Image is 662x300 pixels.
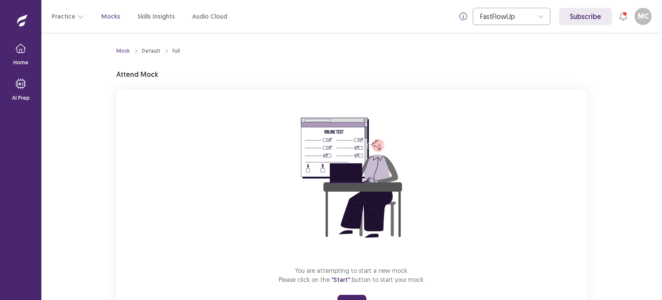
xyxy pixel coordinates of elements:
button: Practice [52,9,84,24]
p: You are attempting to start a new mock. Please click on the button to start your mock. [279,266,425,284]
img: attend-mock [274,100,429,256]
nav: breadcrumb [116,47,180,55]
button: MC [634,8,652,25]
a: Mock [116,47,130,55]
span: "Start" [331,276,350,284]
div: Full [172,47,180,55]
a: Mocks [101,12,120,21]
div: FastFlowUp [480,8,534,25]
a: Skills Insights [137,12,175,21]
p: AI Prep [12,94,30,102]
button: info [456,9,471,24]
p: Attend Mock [116,69,158,79]
a: Audio Cloud [192,12,227,21]
p: Home [13,59,28,66]
div: Default [142,47,160,55]
a: Subscribe [559,8,612,25]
